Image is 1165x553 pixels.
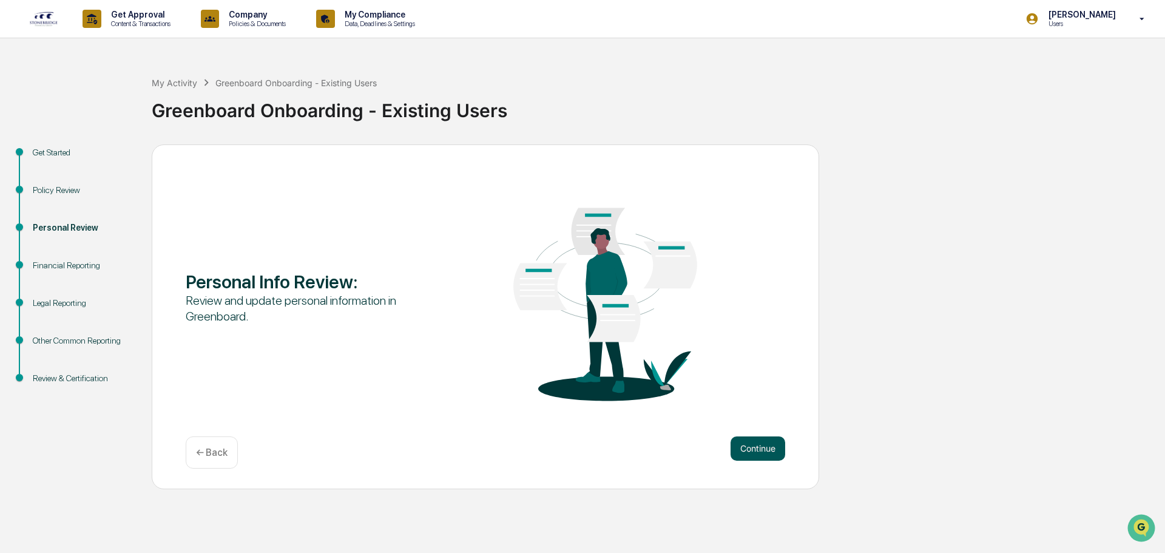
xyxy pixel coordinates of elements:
[41,93,199,105] div: Start new chat
[33,334,132,347] div: Other Common Reporting
[152,90,1159,121] div: Greenboard Onboarding - Existing Users
[196,447,228,458] p: ← Back
[41,105,154,115] div: We're available if you need us!
[33,222,132,234] div: Personal Review
[32,55,200,68] input: Clear
[100,153,150,165] span: Attestations
[33,146,132,159] div: Get Started
[1039,19,1122,28] p: Users
[33,259,132,272] div: Financial Reporting
[1039,10,1122,19] p: [PERSON_NAME]
[24,153,78,165] span: Preclearance
[219,19,292,28] p: Policies & Documents
[88,154,98,164] div: 🗄️
[24,176,76,188] span: Data Lookup
[206,97,221,111] button: Start new chat
[485,171,725,421] img: Personal Info Review
[152,78,197,88] div: My Activity
[215,78,377,88] div: Greenboard Onboarding - Existing Users
[335,10,421,19] p: My Compliance
[101,19,177,28] p: Content & Transactions
[29,11,58,27] img: logo
[121,206,147,215] span: Pylon
[186,293,425,324] div: Review and update personal information in Greenboard.
[86,205,147,215] a: Powered byPylon
[7,171,81,193] a: 🔎Data Lookup
[219,10,292,19] p: Company
[12,25,221,45] p: How can we help?
[186,271,425,293] div: Personal Info Review :
[101,10,177,19] p: Get Approval
[7,148,83,170] a: 🖐️Preclearance
[12,93,34,115] img: 1746055101610-c473b297-6a78-478c-a979-82029cc54cd1
[12,177,22,187] div: 🔎
[1126,513,1159,546] iframe: Open customer support
[33,297,132,310] div: Legal Reporting
[731,436,785,461] button: Continue
[335,19,421,28] p: Data, Deadlines & Settings
[33,184,132,197] div: Policy Review
[83,148,155,170] a: 🗄️Attestations
[33,372,132,385] div: Review & Certification
[12,154,22,164] div: 🖐️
